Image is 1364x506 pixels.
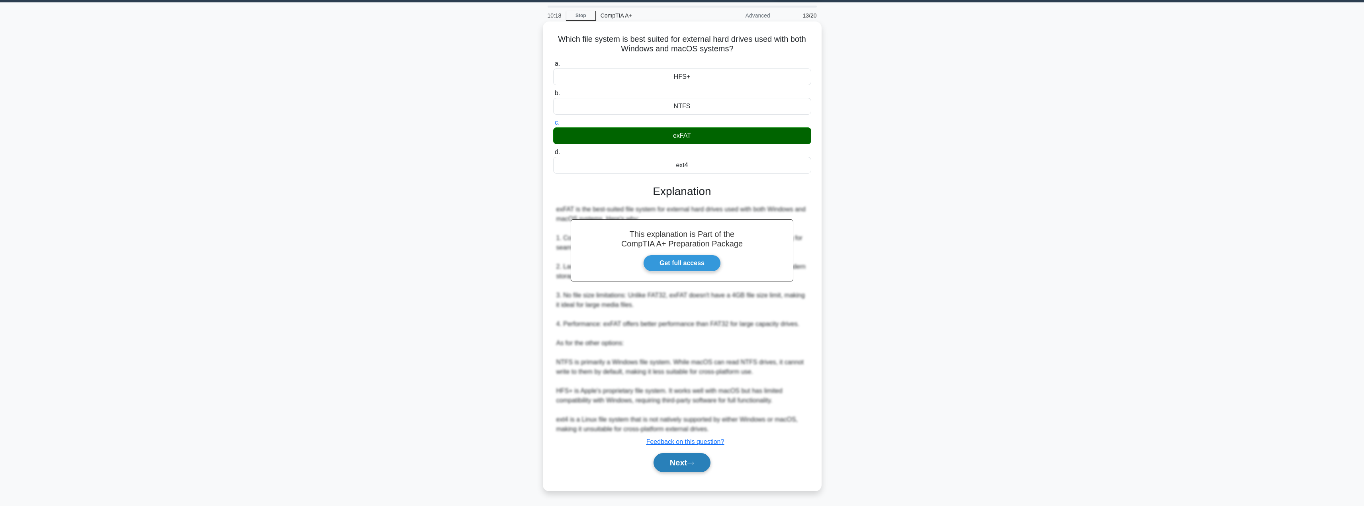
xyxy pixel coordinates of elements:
div: exFAT [553,127,811,144]
div: exFAT is the best-suited file system for external hard drives used with both Windows and macOS sy... [556,205,808,434]
div: Advanced [705,8,775,23]
div: HFS+ [553,68,811,85]
a: Get full access [643,255,721,272]
span: c. [555,119,560,126]
span: b. [555,90,560,96]
div: CompTIA A+ [596,8,705,23]
a: Stop [566,11,596,21]
div: NTFS [553,98,811,115]
span: d. [555,148,560,155]
div: 13/20 [775,8,822,23]
div: 10:18 [543,8,566,23]
h3: Explanation [558,185,806,198]
button: Next [654,453,710,472]
a: Feedback on this question? [646,438,724,445]
h5: Which file system is best suited for external hard drives used with both Windows and macOS systems? [552,34,812,54]
span: a. [555,60,560,67]
div: ext4 [553,157,811,174]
